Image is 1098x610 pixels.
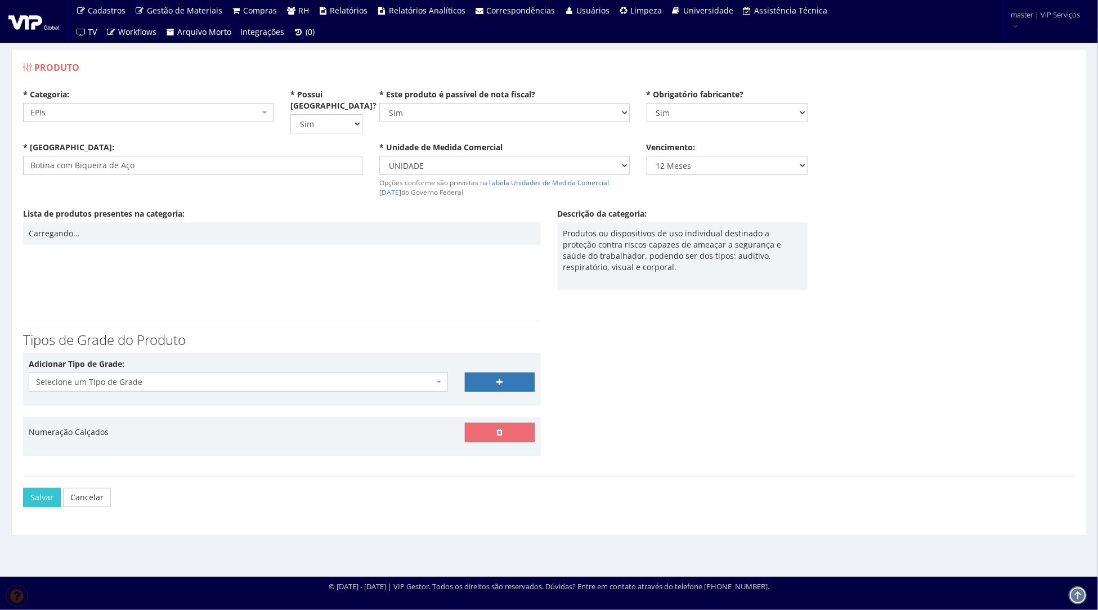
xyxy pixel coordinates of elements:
[147,5,222,16] span: Gestão de Materiais
[244,5,277,16] span: Compras
[29,228,535,239] div: Carregando...
[683,5,733,16] span: Universidade
[379,178,630,197] small: Opções conforme são previstas na do Governo Federal
[118,26,156,37] span: Workflows
[289,21,320,43] a: (0)
[23,89,69,100] label: * Categoria:
[241,26,285,37] span: Integrações
[290,89,362,111] label: * Possui [GEOGRAPHIC_DATA]?
[71,21,102,43] a: TV
[487,5,555,16] span: Correspondências
[23,103,274,122] span: EPIs
[23,488,61,507] button: Salvar
[23,333,541,347] h3: Tipos de Grade do Produto
[36,376,434,388] span: Selecione um Tipo de Grade
[298,5,309,16] span: RH
[8,13,59,30] img: logo
[30,107,259,118] span: EPIs
[379,178,609,196] a: Tabela Unidades de Medida Comercial [DATE]
[29,423,109,442] p: Numeração Calçados
[88,5,126,16] span: Cadastros
[558,208,647,219] label: Descrição da categoria:
[236,21,289,43] a: Integrações
[102,21,162,43] a: Workflows
[161,21,236,43] a: Arquivo Morto
[23,142,114,153] label: * [GEOGRAPHIC_DATA]:
[563,228,803,273] p: Produtos ou dispositivos de uso individual destinado a proteção contra riscos capazes de ameaçar ...
[329,581,769,592] div: © [DATE] - [DATE] | VIP Gestor. Todos os direitos são reservados. Dúvidas? Entre em contato atrav...
[379,89,535,100] label: * Este produto é passível de nota fiscal?
[389,5,465,16] span: Relatórios Analíticos
[576,5,609,16] span: Usuários
[306,26,315,37] span: (0)
[88,26,97,37] span: TV
[63,488,111,507] a: Cancelar
[379,142,503,153] label: * Unidade de Medida Comercial
[631,5,662,16] span: Limpeza
[23,208,185,219] label: Lista de produtos presentes na categoria:
[29,358,124,370] label: Adicionar Tipo de Grade:
[755,5,828,16] span: Assistência Técnica
[29,373,448,392] span: Selecione um Tipo de Grade
[647,142,696,153] label: Vencimento:
[34,61,79,74] span: Produto
[1011,9,1080,20] span: master | VIP Serviços
[330,5,368,16] span: Relatórios
[178,26,232,37] span: Arquivo Morto
[647,89,744,100] label: * Obrigatório fabricante?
